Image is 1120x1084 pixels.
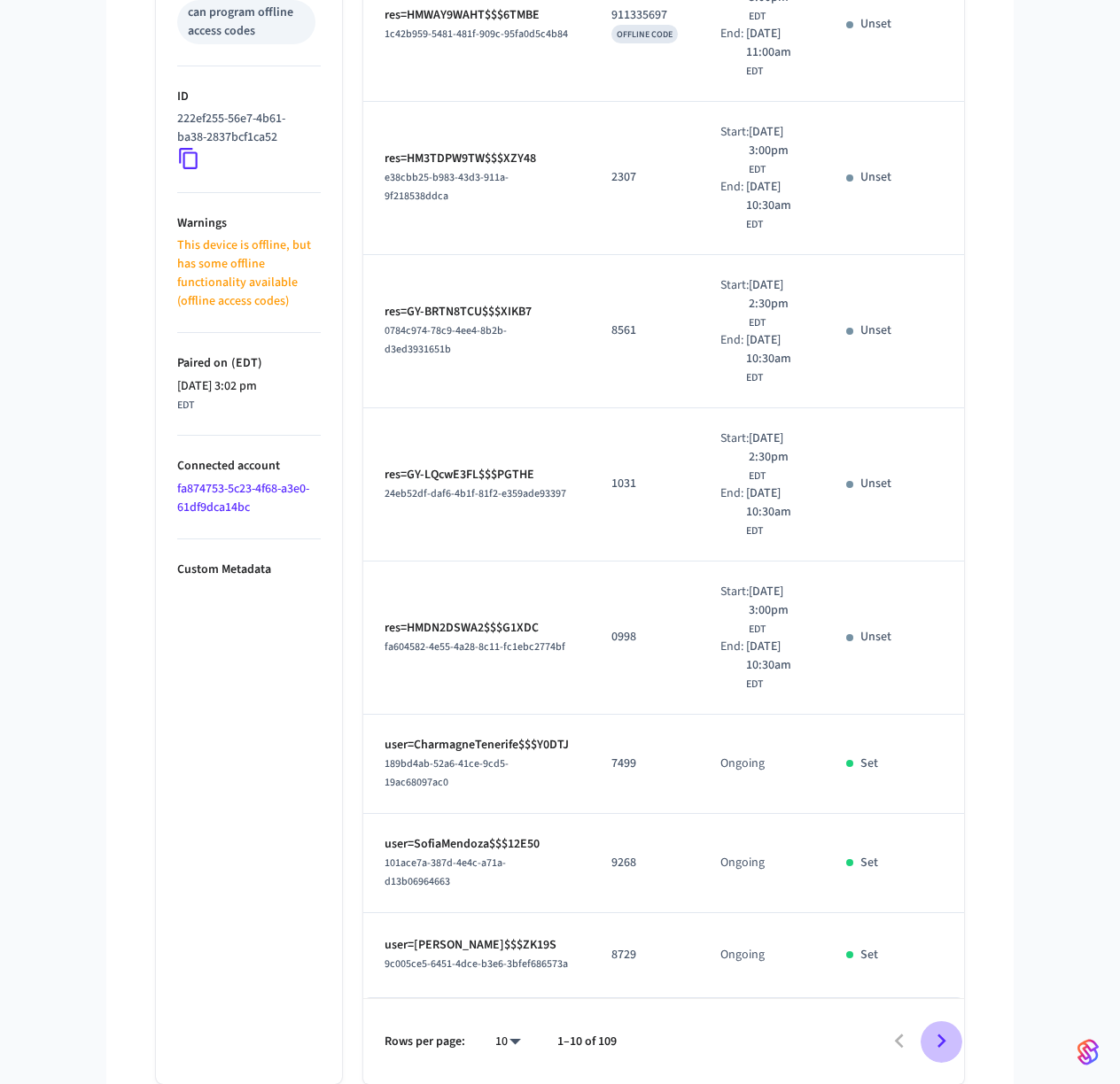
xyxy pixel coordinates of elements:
img: SeamLogoGradient.69752ec5.svg [1077,1038,1099,1066]
p: 911335697 [611,6,678,25]
span: EDT [749,162,766,178]
div: Start: [720,123,749,178]
div: Start: [720,583,749,638]
span: 101ace7a-387d-4e4c-a71a-d13b06964663 [385,856,506,889]
span: [DATE] 3:00pm [749,123,804,160]
td: Ongoing [699,814,825,913]
span: [DATE] 10:30am [746,484,804,522]
p: 8561 [611,321,678,340]
p: 2307 [611,168,678,187]
td: Ongoing [699,913,825,998]
p: user=SofiaMendoza$$$12E50 [385,835,569,854]
span: [DATE] 2:30pm [749,430,804,467]
button: Go to next page [921,1020,962,1062]
p: Set [860,854,878,872]
span: EDT [746,217,763,233]
p: 1–10 of 109 [557,1033,617,1051]
div: America/New_York [746,178,804,233]
span: EDT [177,398,194,414]
span: fa604582-4e55-4a28-8c11-fc1ebc2774bf [385,639,565,654]
div: End: [720,638,746,693]
p: Unset [860,628,891,647]
div: America/New_York [749,430,804,484]
p: 9268 [611,854,678,872]
span: EDT [746,523,763,539]
p: Unset [860,15,891,34]
p: Unset [860,475,891,493]
span: EDT [749,622,766,638]
span: EDT [746,677,763,693]
p: res=HMWAY9WAHT$$$6TMBE [385,6,569,25]
div: End: [720,25,746,80]
span: [DATE] 3:02 pm [177,377,257,396]
span: EDT [746,64,763,80]
p: user=[PERSON_NAME]$$$ZK19S [385,936,569,955]
div: America/New_York [746,484,804,539]
div: America/New_York [746,331,804,386]
div: End: [720,484,746,539]
span: [DATE] 10:30am [746,638,804,675]
p: 0998 [611,628,678,647]
span: 24eb52df-daf6-4b1f-81f2-e359ade93397 [385,486,566,501]
span: OFFLINE CODE [617,28,673,41]
span: 0784c974-78c9-4ee4-8b2b-d3ed3931651b [385,323,507,357]
span: 189bd4ab-52a6-41ce-9cd5-19ac68097ac0 [385,756,509,790]
div: America/New_York [749,276,804,331]
div: America/New_York [749,123,804,178]
div: End: [720,178,746,233]
span: [DATE] 2:30pm [749,276,804,314]
div: 10 [486,1029,529,1055]
p: res=HM3TDPW9TW$$$XZY48 [385,150,569,168]
p: Unset [860,321,891,340]
p: res=GY-LQcwE3FL$$$PGTHE [385,466,569,484]
p: Custom Metadata [177,561,321,579]
div: Start: [720,430,749,484]
div: America/New_York [746,25,804,80]
p: Rows per page: [385,1033,465,1051]
p: Warnings [177,214,321,233]
span: [DATE] 11:00am [746,25,804,62]
span: e38cbb25-b983-43d3-911a-9f218538ddca [385,170,509,204]
p: res=GY-BRTN8TCU$$$XIKB7 [385,303,569,321]
p: res=HMDN2DSWA2$$$G1XDC [385,619,569,638]
div: End: [720,331,746,386]
p: 1031 [611,475,678,493]
span: [DATE] 3:00pm [749,583,804,620]
span: 1c42b959-5481-481f-909c-95fa0d5c4b84 [385,27,568,42]
a: fa874753-5c23-4f68-a3e0-61df9dca14bc [177,480,309,516]
p: 7499 [611,755,678,773]
span: EDT [746,370,763,386]
p: 222ef255-56e7-4b61-ba38-2837bcf1ca52 [177,110,314,147]
span: [DATE] 10:30am [746,331,804,368]
p: 8729 [611,946,678,964]
span: ( EDT ) [228,354,262,372]
span: EDT [749,9,766,25]
p: Set [860,946,878,964]
p: ID [177,88,321,106]
p: This device is offline, but has some offline functionality available (offline access codes) [177,236,321,311]
td: Ongoing [699,715,825,814]
span: 9c005ce5-6451-4dce-b3e6-3bfef686573a [385,956,568,972]
div: America/New_York [746,638,804,693]
span: [DATE] 10:30am [746,178,804,215]
p: Set [860,755,878,773]
p: Unset [860,168,891,187]
div: can program offline access codes [188,4,305,41]
div: Start: [720,276,749,331]
p: Paired on [177,354,321,373]
p: Connected account [177,457,321,476]
p: user=CharmagneTenerife$$$Y0DTJ [385,736,569,755]
span: EDT [749,315,766,331]
span: EDT [749,468,766,484]
div: America/New_York [177,377,257,414]
div: America/New_York [749,583,804,638]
